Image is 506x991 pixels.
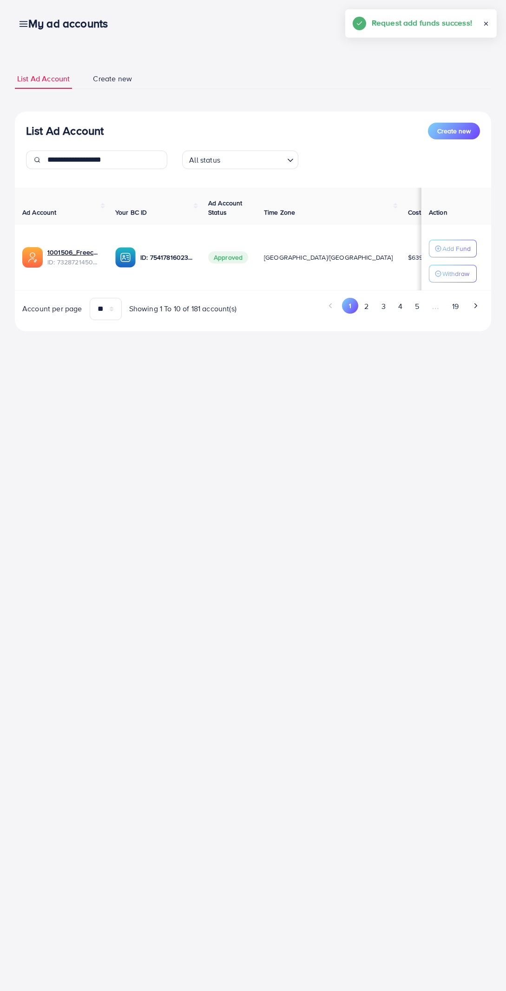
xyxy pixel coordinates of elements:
span: List Ad Account [17,73,70,84]
span: Your BC ID [115,208,147,217]
h3: My ad accounts [28,17,115,30]
input: Search for option [223,151,283,167]
button: Go to page 2 [358,298,375,315]
button: Go to page 4 [392,298,408,315]
iframe: Chat [467,949,499,984]
div: <span class='underline'>1001506_Freecall_odai_1706350971106</span></br>7328721450570121217 [47,248,100,267]
p: Withdraw [442,268,469,279]
span: Showing 1 To 10 of 181 account(s) [129,303,237,314]
span: Account per page [22,303,82,314]
span: All status [187,153,222,167]
span: ID: 7328721450570121217 [47,257,100,267]
span: Create new [93,73,132,84]
span: Cost [408,208,421,217]
button: Go to next page [467,298,484,314]
a: 1001506_Freecall_odai_1706350971106 [47,248,100,257]
span: Time Zone [264,208,295,217]
span: Create new [437,126,471,136]
span: Ad Account Status [208,198,243,217]
button: Go to page 3 [375,298,392,315]
button: Withdraw [429,265,477,282]
span: Ad Account [22,208,57,217]
button: Go to page 5 [408,298,425,315]
img: ic-ads-acc.e4c84228.svg [22,247,43,268]
span: $639.2 [408,253,428,262]
button: Go to page 19 [446,298,465,315]
h3: List Ad Account [26,124,104,138]
ul: Pagination [261,298,484,315]
h5: Request add funds success! [372,17,472,29]
span: Action [429,208,447,217]
div: Search for option [182,151,298,169]
span: Approved [208,251,248,263]
button: Create new [428,123,480,139]
p: ID: 7541781602398191623 [140,252,193,263]
button: Go to page 1 [342,298,358,314]
span: [GEOGRAPHIC_DATA]/[GEOGRAPHIC_DATA] [264,253,393,262]
p: Add Fund [442,243,471,254]
button: Add Fund [429,240,477,257]
img: ic-ba-acc.ded83a64.svg [115,247,136,268]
